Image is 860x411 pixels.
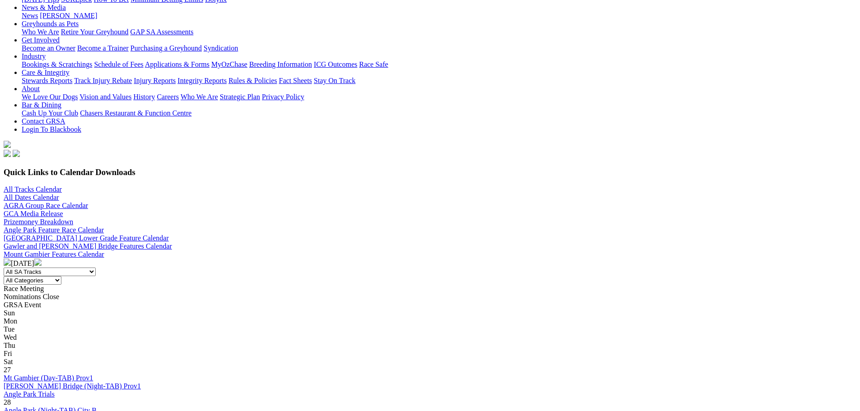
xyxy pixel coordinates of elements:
[4,194,59,201] a: All Dates Calendar
[130,44,202,52] a: Purchasing a Greyhound
[262,93,304,101] a: Privacy Policy
[4,259,856,268] div: [DATE]
[22,77,856,85] div: Care & Integrity
[4,226,104,234] a: Angle Park Feature Race Calendar
[94,60,143,68] a: Schedule of Fees
[22,12,856,20] div: News & Media
[4,210,63,217] a: GCA Media Release
[4,317,856,325] div: Mon
[4,366,11,374] span: 27
[134,77,176,84] a: Injury Reports
[74,77,132,84] a: Track Injury Rebate
[4,285,856,293] div: Race Meeting
[22,93,78,101] a: We Love Our Dogs
[314,77,355,84] a: Stay On Track
[40,12,97,19] a: [PERSON_NAME]
[22,4,66,11] a: News & Media
[4,390,55,398] a: Angle Park Trials
[4,350,856,358] div: Fri
[4,309,856,317] div: Sun
[22,77,72,84] a: Stewards Reports
[61,28,129,36] a: Retire Your Greyhound
[4,202,88,209] a: AGRA Group Race Calendar
[22,60,856,69] div: Industry
[314,60,357,68] a: ICG Outcomes
[80,109,191,117] a: Chasers Restaurant & Function Centre
[4,293,856,301] div: Nominations Close
[13,150,20,157] img: twitter.svg
[22,109,78,117] a: Cash Up Your Club
[4,242,172,250] a: Gawler and [PERSON_NAME] Bridge Features Calendar
[4,398,11,406] span: 28
[4,325,856,333] div: Tue
[133,93,155,101] a: History
[4,250,104,258] a: Mount Gambier Features Calendar
[34,259,42,266] img: chevron-right-pager-white.svg
[4,150,11,157] img: facebook.svg
[22,93,856,101] div: About
[79,93,131,101] a: Vision and Values
[4,141,11,148] img: logo-grsa-white.png
[22,36,60,44] a: Get Involved
[4,342,856,350] div: Thu
[181,93,218,101] a: Who We Are
[211,60,247,68] a: MyOzChase
[22,44,856,52] div: Get Involved
[4,259,11,266] img: chevron-left-pager-white.svg
[145,60,209,68] a: Applications & Forms
[77,44,129,52] a: Become a Trainer
[22,28,856,36] div: Greyhounds as Pets
[4,333,856,342] div: Wed
[22,12,38,19] a: News
[22,69,70,76] a: Care & Integrity
[157,93,179,101] a: Careers
[249,60,312,68] a: Breeding Information
[220,93,260,101] a: Strategic Plan
[4,167,856,177] h3: Quick Links to Calendar Downloads
[359,60,388,68] a: Race Safe
[4,382,141,390] a: [PERSON_NAME] Bridge (Night-TAB) Prov1
[22,125,81,133] a: Login To Blackbook
[22,44,75,52] a: Become an Owner
[4,185,62,193] a: All Tracks Calendar
[22,60,92,68] a: Bookings & Scratchings
[4,218,73,226] a: Prizemoney Breakdown
[22,117,65,125] a: Contact GRSA
[177,77,227,84] a: Integrity Reports
[22,109,856,117] div: Bar & Dining
[22,52,46,60] a: Industry
[4,301,856,309] div: GRSA Event
[4,358,856,366] div: Sat
[22,85,40,92] a: About
[204,44,238,52] a: Syndication
[22,101,61,109] a: Bar & Dining
[228,77,277,84] a: Rules & Policies
[4,234,169,242] a: [GEOGRAPHIC_DATA] Lower Grade Feature Calendar
[22,20,79,28] a: Greyhounds as Pets
[279,77,312,84] a: Fact Sheets
[130,28,194,36] a: GAP SA Assessments
[22,28,59,36] a: Who We Are
[4,374,93,382] a: Mt Gambier (Day-TAB) Prov1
